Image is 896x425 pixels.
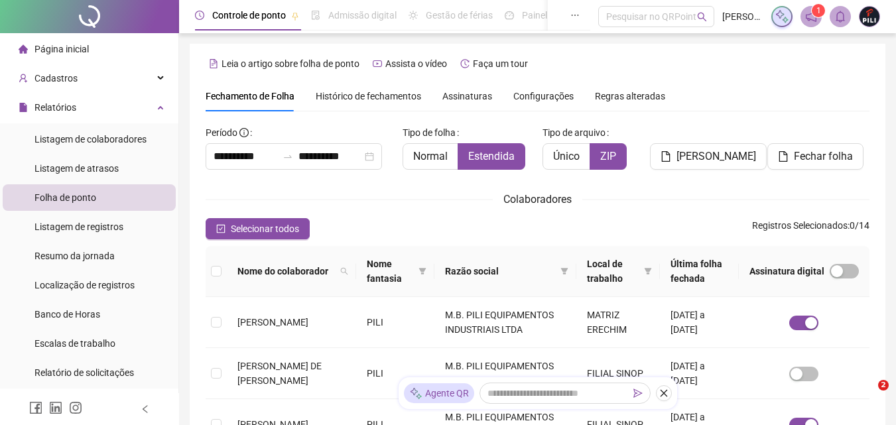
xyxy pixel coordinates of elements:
td: [DATE] a [DATE] [660,297,739,348]
span: Regras alteradas [595,91,665,101]
span: Assinatura digital [749,264,824,278]
span: user-add [19,74,28,83]
span: : 0 / 14 [752,218,869,239]
span: Relatórios [34,102,76,113]
span: info-circle [239,128,249,137]
span: Registros Selecionados [752,220,848,231]
img: sparkle-icon.fc2bf0ac1784a2077858766a79e2daf3.svg [775,9,789,24]
img: sparkle-icon.fc2bf0ac1784a2077858766a79e2daf3.svg [409,387,422,400]
span: Folha de ponto [34,192,96,203]
sup: 1 [812,4,825,17]
span: Nome do colaborador [237,264,335,278]
span: 1 [816,6,821,15]
span: Listagem de atrasos [34,163,119,174]
span: check-square [216,224,225,233]
span: Assinaturas [442,91,492,101]
span: Leia o artigo sobre folha de ponto [222,58,359,69]
button: [PERSON_NAME] [650,143,767,170]
td: M.B. PILI EQUIPAMENTOS INDUSTRIAIS LTDA [434,297,576,348]
span: Relatório de solicitações [34,367,134,378]
span: Histórico de fechamentos [316,91,421,101]
td: M.B. PILI EQUIPAMENTOS INDUSTRIAIS LTDA [434,348,576,399]
span: file-done [311,11,320,20]
div: Agente QR [404,383,474,403]
span: Nome fantasia [367,257,414,286]
span: Listagem de colaboradores [34,134,147,145]
span: filter [644,267,652,275]
span: filter [418,267,426,275]
span: history [460,59,470,68]
span: search [338,261,351,281]
span: file [778,151,789,162]
span: linkedin [49,401,62,414]
span: youtube [373,59,382,68]
span: facebook [29,401,42,414]
span: Assista o vídeo [385,58,447,69]
span: Selecionar todos [231,221,299,236]
span: Normal [413,150,448,162]
span: close [659,389,669,398]
button: Selecionar todos [206,218,310,239]
span: Admissão digital [328,10,397,21]
span: Gestão de férias [426,10,493,21]
span: dashboard [505,11,514,20]
span: Controle de ponto [212,10,286,21]
span: instagram [69,401,82,414]
iframe: Intercom live chat [851,380,883,412]
span: Faça um tour [473,58,528,69]
span: [PERSON_NAME] DE [PERSON_NAME] [237,361,322,386]
span: Período [206,127,237,138]
td: PILI [356,297,435,348]
td: [DATE] a [DATE] [660,348,739,399]
span: sun [409,11,418,20]
span: filter [560,267,568,275]
span: notification [805,11,817,23]
span: Configurações [513,91,574,101]
span: Razão social [445,264,554,278]
span: file [661,151,671,162]
span: Localização de registros [34,280,135,290]
span: Painel do DP [522,10,574,21]
span: home [19,44,28,54]
span: clock-circle [195,11,204,20]
span: left [141,404,150,414]
button: Fechar folha [767,143,864,170]
span: Colaboradores [503,193,572,206]
th: Última folha fechada [660,246,739,297]
span: ellipsis [570,11,580,20]
span: Fechar folha [794,149,853,164]
span: filter [416,254,429,288]
span: search [340,267,348,275]
span: [PERSON_NAME] [676,149,756,164]
span: file [19,103,28,112]
span: Fechamento de Folha [206,91,294,101]
span: Local de trabalho [587,257,639,286]
span: swap-right [283,151,293,162]
span: Tipo de arquivo [543,125,606,140]
span: file-text [209,59,218,68]
span: [PERSON_NAME] [722,9,763,24]
span: Listagem de registros [34,221,123,232]
span: ZIP [600,150,616,162]
span: 2 [878,380,889,391]
img: 57922 [860,7,879,27]
span: Estendida [468,150,515,162]
span: filter [641,254,655,288]
span: Banco de Horas [34,309,100,320]
span: pushpin [291,12,299,20]
span: Tipo de folha [403,125,456,140]
span: to [283,151,293,162]
span: Resumo da jornada [34,251,115,261]
span: search [697,12,707,22]
span: Escalas de trabalho [34,338,115,349]
td: MATRIZ ERECHIM [576,297,660,348]
span: Cadastros [34,73,78,84]
td: PILI [356,348,435,399]
span: Página inicial [34,44,89,54]
span: bell [834,11,846,23]
span: [PERSON_NAME] [237,317,308,328]
span: Único [553,150,580,162]
span: send [633,389,643,398]
span: filter [558,261,571,281]
td: FILIAL SINOP [576,348,660,399]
